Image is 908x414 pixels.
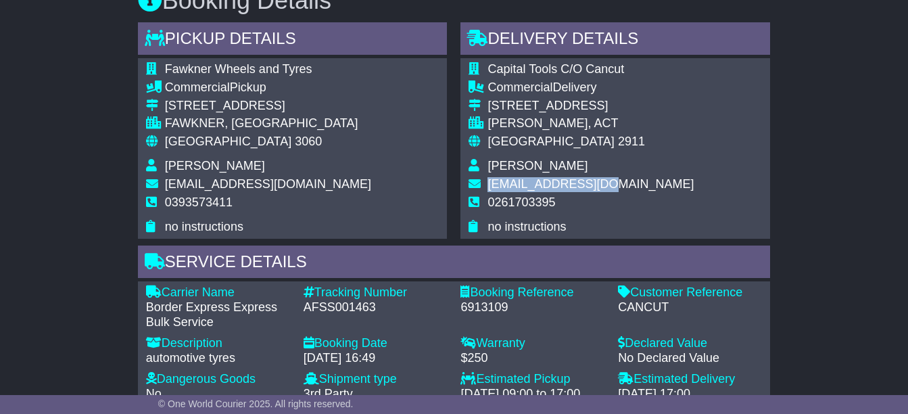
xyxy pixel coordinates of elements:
[487,99,694,114] div: [STREET_ADDRESS]
[165,195,233,209] span: 0393573411
[487,195,555,209] span: 0261703395
[165,99,371,114] div: [STREET_ADDRESS]
[460,285,604,300] div: Booking Reference
[460,351,604,366] div: $250
[460,300,604,315] div: 6913109
[487,177,694,191] span: [EMAIL_ADDRESS][DOMAIN_NAME]
[165,159,265,172] span: [PERSON_NAME]
[487,159,588,172] span: [PERSON_NAME]
[460,372,604,387] div: Estimated Pickup
[146,372,290,387] div: Dangerous Goods
[618,336,762,351] div: Declared Value
[165,80,371,95] div: Pickup
[460,22,770,59] div: Delivery Details
[158,398,354,409] span: © One World Courier 2025. All rights reserved.
[146,300,290,329] div: Border Express Express Bulk Service
[487,116,694,131] div: [PERSON_NAME], ACT
[487,80,552,94] span: Commercial
[165,62,312,76] span: Fawkner Wheels and Tyres
[618,135,645,148] span: 2911
[146,285,290,300] div: Carrier Name
[304,285,448,300] div: Tracking Number
[165,220,243,233] span: no instructions
[618,351,762,366] div: No Declared Value
[304,372,448,387] div: Shipment type
[146,387,162,400] span: No
[295,135,322,148] span: 3060
[618,300,762,315] div: CANCUT
[460,387,604,402] div: [DATE] 09:00 to 17:00
[165,80,230,94] span: Commercial
[304,387,353,400] span: 3rd Party
[146,351,290,366] div: automotive tyres
[165,116,371,131] div: FAWKNER, [GEOGRAPHIC_DATA]
[618,387,762,402] div: [DATE] 17:00
[487,220,566,233] span: no instructions
[487,62,624,76] span: Capital Tools C/O Cancut
[487,135,614,148] span: [GEOGRAPHIC_DATA]
[304,336,448,351] div: Booking Date
[487,80,694,95] div: Delivery
[146,336,290,351] div: Description
[618,285,762,300] div: Customer Reference
[618,372,762,387] div: Estimated Delivery
[138,246,770,282] div: Service Details
[304,300,448,315] div: AFSS001463
[138,22,448,59] div: Pickup Details
[304,351,448,366] div: [DATE] 16:49
[460,336,604,351] div: Warranty
[165,177,371,191] span: [EMAIL_ADDRESS][DOMAIN_NAME]
[165,135,291,148] span: [GEOGRAPHIC_DATA]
